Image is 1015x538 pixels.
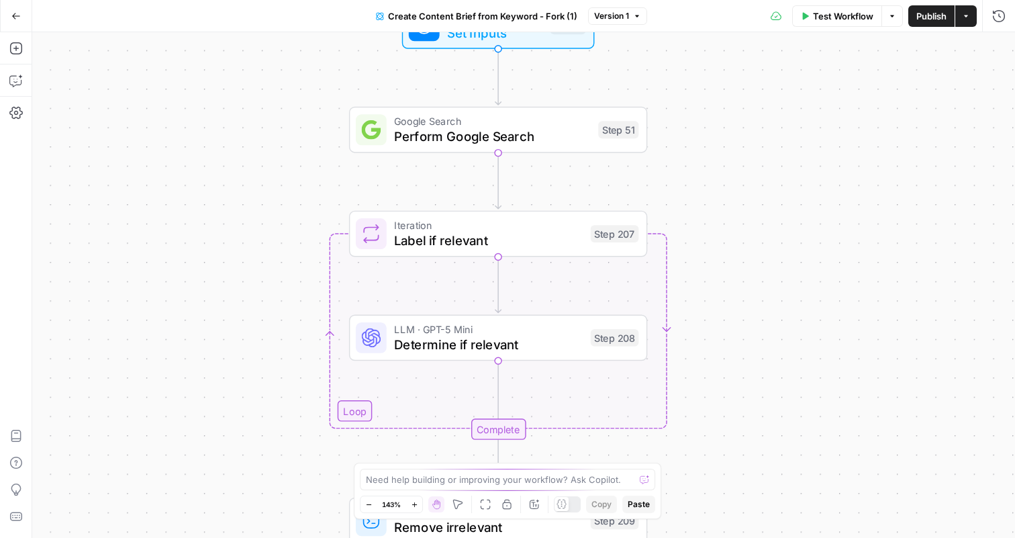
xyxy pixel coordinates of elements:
span: Paste [628,498,650,510]
div: Step 209 [591,512,639,529]
span: Publish [916,9,947,23]
button: Test Workflow [792,5,881,27]
g: Edge from step_207 to step_208 [495,257,501,312]
div: LLM · GPT-5 MiniDetermine if relevantStep 208 [349,314,647,361]
span: Iteration [394,218,583,233]
span: Label if relevant [394,231,583,251]
div: LoopIterationLabel if relevantStep 207 [349,211,647,257]
div: Step 207 [591,225,639,242]
div: Set InputsInputs [349,3,647,49]
div: Complete [349,418,647,440]
span: Set Inputs [447,23,542,42]
g: Edge from start to step_51 [495,49,501,105]
div: Google SearchPerform Google SearchStep 51 [349,107,647,153]
span: Test Workflow [813,9,873,23]
g: Edge from step_51 to step_207 [495,153,501,209]
div: Step 208 [591,329,639,347]
span: 143% [382,499,401,510]
span: LLM · GPT-5 Mini [394,322,583,337]
span: Version 1 [594,10,629,22]
button: Create Content Brief from Keyword - Fork (1) [368,5,585,27]
span: Determine if relevant [394,335,583,355]
div: Step 51 [598,121,638,138]
span: Perform Google Search [394,127,590,146]
span: Create Content Brief from Keyword - Fork (1) [388,9,577,23]
div: Complete [471,418,526,440]
div: Inputs [550,17,586,34]
span: Google Search [394,114,590,129]
span: Remove irrelevant [394,518,583,537]
button: Version 1 [588,7,647,25]
button: Paste [622,496,655,513]
span: Copy [591,498,612,510]
button: Copy [586,496,617,513]
button: Publish [908,5,955,27]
